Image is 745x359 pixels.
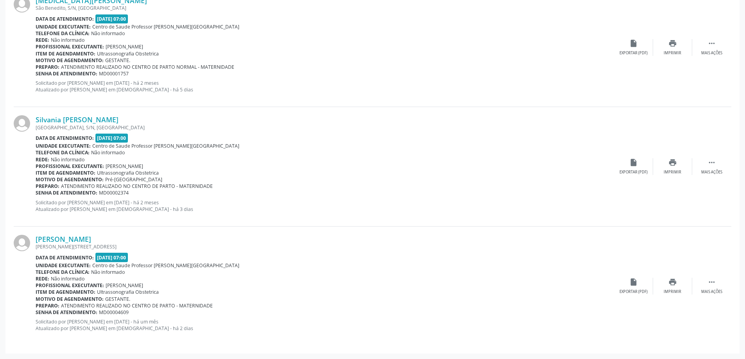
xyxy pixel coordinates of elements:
b: Senha de atendimento: [36,309,97,316]
span: MD00002374 [99,189,129,196]
i:  [707,39,716,48]
i: insert_drive_file [629,278,638,286]
span: Não informado [51,156,84,163]
b: Preparo: [36,64,59,70]
b: Data de atendimento: [36,254,94,261]
b: Rede: [36,275,49,282]
b: Motivo de agendamento: [36,296,104,302]
span: [PERSON_NAME] [106,282,143,289]
b: Rede: [36,37,49,43]
b: Senha de atendimento: [36,189,97,196]
b: Senha de atendimento: [36,70,97,77]
span: Ultrassonografia Obstetrica [97,289,159,295]
a: [PERSON_NAME] [36,235,91,243]
span: GESTANTE. [105,296,130,302]
span: Não informado [51,37,84,43]
b: Item de agendamento: [36,170,95,176]
span: Não informado [51,275,84,282]
i:  [707,158,716,167]
b: Telefone da clínica: [36,30,90,37]
b: Item de agendamento: [36,289,95,295]
span: GESTANTE. [105,57,130,64]
b: Profissional executante: [36,282,104,289]
span: [DATE] 07:00 [95,14,128,23]
span: Centro de Saude Professor [PERSON_NAME][GEOGRAPHIC_DATA] [92,23,239,30]
span: Centro de Saude Professor [PERSON_NAME][GEOGRAPHIC_DATA] [92,143,239,149]
div: Exportar (PDF) [619,289,648,295]
b: Motivo de agendamento: [36,57,104,64]
p: Solicitado por [PERSON_NAME] em [DATE] - há um mês Atualizado por [PERSON_NAME] em [DEMOGRAPHIC_D... [36,318,614,332]
span: [DATE] 07:00 [95,134,128,143]
div: [PERSON_NAME][STREET_ADDRESS] [36,243,614,250]
div: Imprimir [664,289,681,295]
i: insert_drive_file [629,39,638,48]
b: Data de atendimento: [36,16,94,22]
b: Profissional executante: [36,163,104,170]
div: Imprimir [664,50,681,56]
span: Não informado [91,149,125,156]
b: Profissional executante: [36,43,104,50]
span: Pré-[GEOGRAPHIC_DATA] [105,176,162,183]
b: Telefone da clínica: [36,269,90,275]
div: Mais ações [701,50,722,56]
span: MD00004609 [99,309,129,316]
img: img [14,235,30,251]
span: Ultrassonografia Obstetrica [97,170,159,176]
span: ATENDIMENTO REALIZADO NO CENTRO DE PARTO NORMAL - MATERNIDADE [61,64,234,70]
img: img [14,115,30,132]
b: Rede: [36,156,49,163]
span: Não informado [91,30,125,37]
span: MD00001757 [99,70,129,77]
i: print [668,158,677,167]
i: print [668,278,677,286]
span: Centro de Saude Professor [PERSON_NAME][GEOGRAPHIC_DATA] [92,262,239,269]
span: ATENDIMENTO REALIZADO NO CENTRO DE PARTO - MATERNIDADE [61,183,213,189]
div: Imprimir [664,170,681,175]
span: [PERSON_NAME] [106,163,143,170]
div: Mais ações [701,289,722,295]
p: Solicitado por [PERSON_NAME] em [DATE] - há 2 meses Atualizado por [PERSON_NAME] em [DEMOGRAPHIC_... [36,199,614,213]
p: Solicitado por [PERSON_NAME] em [DATE] - há 2 meses Atualizado por [PERSON_NAME] em [DEMOGRAPHIC_... [36,80,614,93]
i:  [707,278,716,286]
span: [PERSON_NAME] [106,43,143,50]
b: Data de atendimento: [36,135,94,141]
div: São Benedito, S/N, [GEOGRAPHIC_DATA] [36,5,614,11]
b: Motivo de agendamento: [36,176,104,183]
i: insert_drive_file [629,158,638,167]
a: Silvania [PERSON_NAME] [36,115,118,124]
div: Mais ações [701,170,722,175]
div: Exportar (PDF) [619,50,648,56]
span: Ultrassonografia Obstetrica [97,50,159,57]
i: print [668,39,677,48]
div: Exportar (PDF) [619,170,648,175]
b: Unidade executante: [36,262,91,269]
b: Unidade executante: [36,143,91,149]
span: Não informado [91,269,125,275]
span: ATENDIMENTO REALIZADO NO CENTRO DE PARTO - MATERNIDADE [61,302,213,309]
div: [GEOGRAPHIC_DATA], S/N, [GEOGRAPHIC_DATA] [36,124,614,131]
b: Item de agendamento: [36,50,95,57]
b: Unidade executante: [36,23,91,30]
span: [DATE] 07:00 [95,253,128,262]
b: Telefone da clínica: [36,149,90,156]
b: Preparo: [36,183,59,189]
b: Preparo: [36,302,59,309]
